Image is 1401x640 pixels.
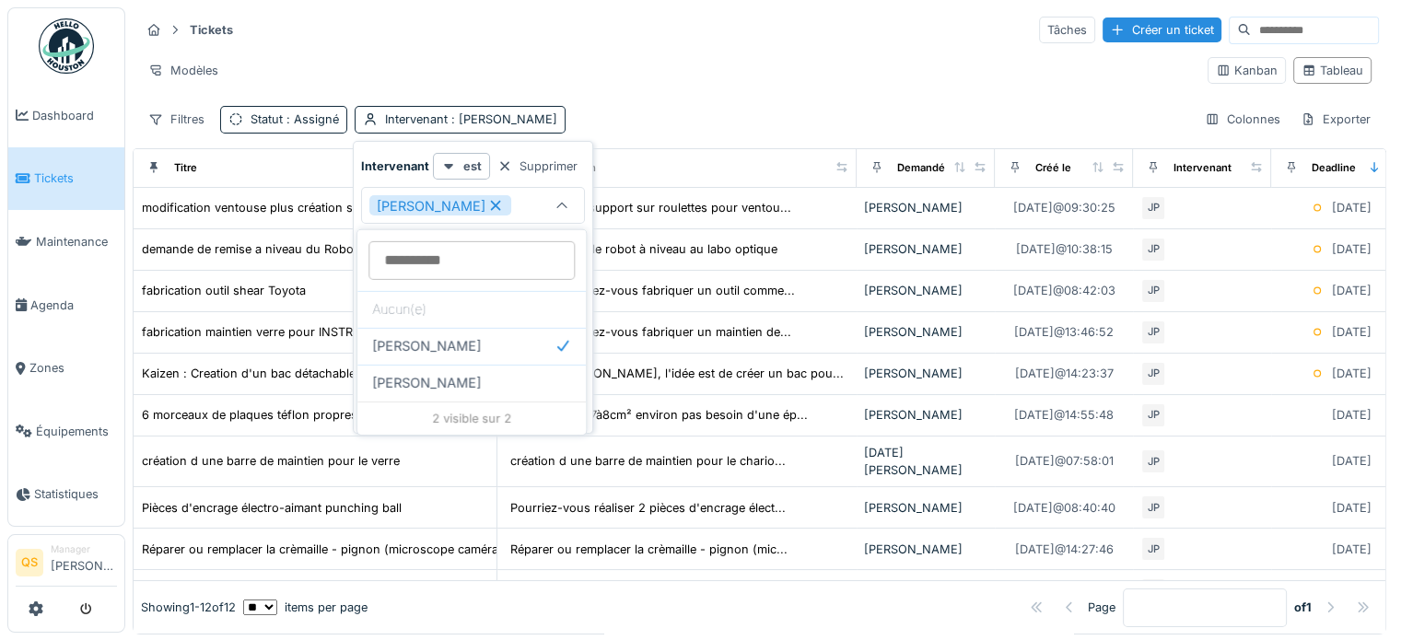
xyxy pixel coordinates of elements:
div: création d une barre de maintien pour le chario... [510,452,786,470]
div: Pourriez-vous réaliser 2 pièces d'encrage élect... [510,499,786,517]
div: [DATE] [1332,365,1372,382]
div: Manager [51,542,117,556]
div: [DATE] @ 13:46:52 [1014,323,1114,341]
div: [DATE] [1332,452,1372,470]
div: Supprimer [490,154,585,179]
strong: Tickets [182,21,240,39]
div: [PERSON_NAME] [864,199,987,216]
div: Créé le [1035,160,1071,176]
div: [PERSON_NAME] [864,499,987,517]
span: [PERSON_NAME] [372,336,481,356]
div: Exporter [1292,106,1379,133]
div: [DATE] @ 08:40:40 [1013,499,1115,517]
div: Venir remettre le robot à niveau au labo optique [510,240,777,258]
div: fabrication maintien verre pour INSTRON [142,323,371,341]
div: Deadline [1312,160,1356,176]
span: Agenda [30,297,117,314]
strong: of 1 [1294,599,1312,616]
div: [PERSON_NAME] [864,323,987,341]
div: JP [1140,448,1166,474]
div: Créer un ticket [1103,17,1221,42]
div: [DATE] [1332,199,1372,216]
div: JP [1140,577,1166,603]
div: [DATE] [1332,323,1372,341]
div: JP [1140,237,1166,262]
div: Statut [251,111,339,128]
span: : [PERSON_NAME] [448,112,557,126]
div: [DATE] [1332,499,1372,517]
div: JP [1140,536,1166,562]
strong: Intervenant [361,157,429,175]
strong: est [463,157,482,175]
span: Équipements [36,423,117,440]
div: [DATE] @ 09:30:25 [1013,199,1115,216]
div: [DATE] @ 14:23:37 [1015,365,1114,382]
div: JP [1140,278,1166,304]
span: Statistiques [34,485,117,503]
li: QS [16,549,43,576]
div: Kanban [1216,62,1278,79]
div: [DATE] @ 07:58:01 [1015,452,1114,470]
div: JP [1140,320,1166,345]
div: [DATE] [1332,282,1372,299]
div: Bonjour pourriez-vous fabriquer un maintien de... [510,323,791,341]
div: Ajouter une condition [426,224,585,249]
div: Showing 1 - 12 of 12 [141,599,236,616]
div: Réparer ou remplacer la crèmaille - pignon (microscope caméra de WET) [142,541,551,558]
div: [DATE] @ 08:42:03 [1013,282,1115,299]
div: [PERSON_NAME] [864,541,987,558]
div: Page [1088,599,1115,616]
div: 6 morceaux de plaques téflon propres [142,406,357,424]
span: Tickets [34,169,117,187]
div: Pièces d'encrage électro-aimant punching ball [142,499,402,517]
div: Intervenant [1173,160,1232,176]
span: : Assigné [283,112,339,126]
div: [PERSON_NAME] [864,282,987,299]
span: Zones [29,359,117,377]
div: Aucun(e) [357,291,586,328]
div: [DATE] [1332,240,1372,258]
div: [PERSON_NAME] [369,195,511,215]
div: demande de remise a niveau du Robot mouvement de sol [142,240,464,258]
span: Maintenance [36,233,117,250]
div: [DATE] @ 14:27:46 [1015,541,1114,558]
div: Intervenant [385,111,557,128]
div: Titre [174,160,197,176]
div: fabrication outil shear Toyota [142,282,306,299]
div: Colonnes [1197,106,1289,133]
div: Kaizen : Creation d'un bac détachable pour dechets découpe presse Labo 5922 [142,365,592,382]
span: Dashboard [32,107,117,124]
div: Réparer ou remplacer la crèmaille - pignon (mic... [510,541,788,558]
div: JP [1140,195,1166,221]
div: 2 visible sur 2 [357,401,586,435]
div: [DATE] [1332,541,1372,558]
div: [DATE] [1332,406,1372,424]
img: Badge_color-CXgf-gQk.svg [39,18,94,74]
div: création d une barre de maintien pour le verre [142,452,400,470]
div: Demandé par [897,160,963,176]
div: Tâches [1039,17,1095,43]
div: création d'un support sur roulettes pour ventou... [510,199,791,216]
div: [PERSON_NAME] [864,365,987,382]
div: [PERSON_NAME] [864,406,987,424]
div: Bonjour Pourriez-vous fabriquer un outil comme... [510,282,795,299]
div: [DATE][PERSON_NAME] [864,444,987,479]
div: Filtres [140,106,213,133]
div: [PERSON_NAME] [864,240,987,258]
div: Vu avec [PERSON_NAME], l'idée est de créer un bac pou... [510,365,844,382]
div: plaques de 5*7à8cm² environ pas besoin d'une ép... [510,406,808,424]
div: JP [1140,402,1166,428]
div: Modèles [140,57,227,84]
div: [DATE] @ 10:38:15 [1016,240,1113,258]
div: [DATE] @ 14:55:48 [1014,406,1114,424]
div: modification ventouse plus création support ventouse [142,199,446,216]
span: [PERSON_NAME] [372,373,481,393]
div: Tableau [1302,62,1363,79]
div: items per page [243,599,368,616]
div: JP [1140,495,1166,520]
div: JP [1140,361,1166,387]
li: [PERSON_NAME] [51,542,117,582]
